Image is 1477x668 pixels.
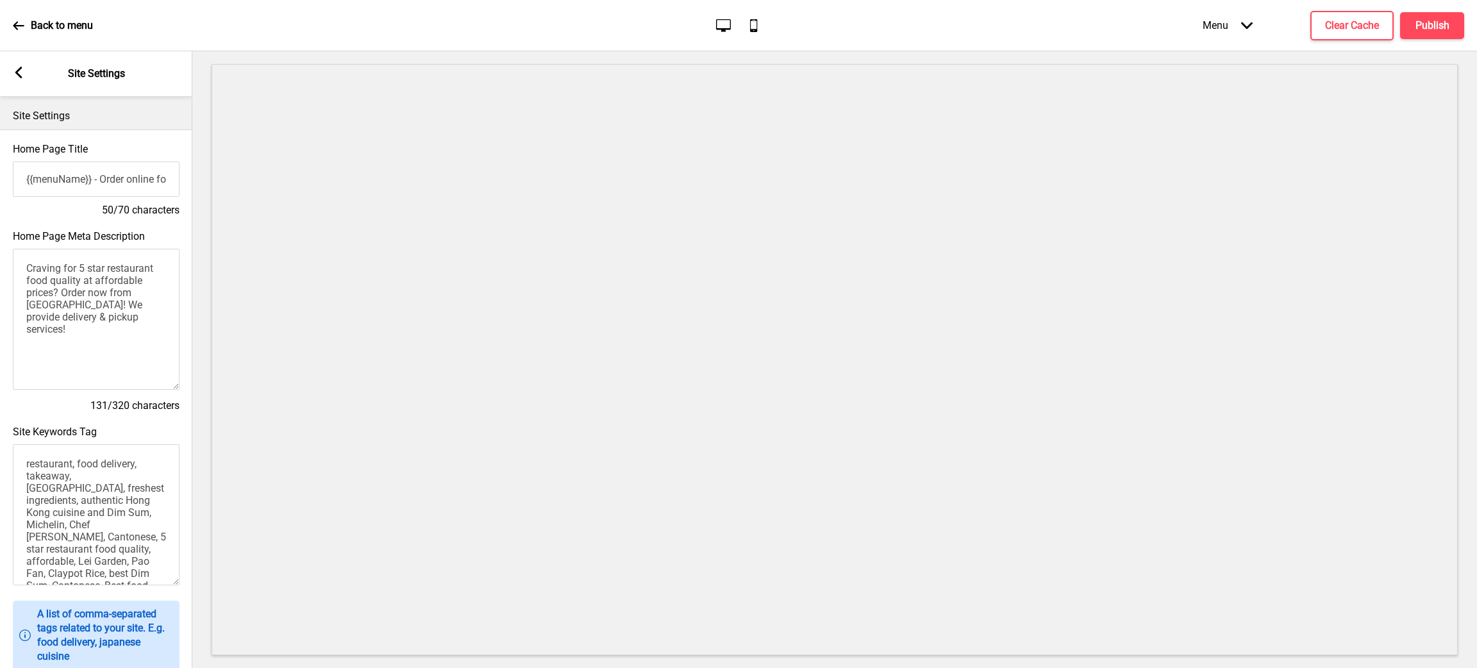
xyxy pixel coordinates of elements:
[13,399,179,413] h4: 131/320 characters
[1325,19,1379,33] h4: Clear Cache
[1190,6,1265,44] div: Menu
[37,607,173,664] p: A list of comma-separated tags related to your site. E.g. food delivery, japanese cuisine
[1400,12,1464,39] button: Publish
[1415,19,1449,33] h4: Publish
[13,109,179,123] p: Site Settings
[13,8,93,43] a: Back to menu
[1310,11,1394,40] button: Clear Cache
[13,426,97,438] label: Site Keywords Tag
[13,249,179,390] textarea: Craving for 5 star restaurant food quality at affordable prices? Order now from [GEOGRAPHIC_DATA]...
[31,19,93,33] p: Back to menu
[68,67,125,81] p: Site Settings
[13,143,88,155] label: Home Page Title
[13,203,179,217] h4: 50/70 characters
[13,230,145,242] label: Home Page Meta Description
[13,444,179,585] textarea: restaurant, food delivery, takeaway, [GEOGRAPHIC_DATA], freshest ingredients, authentic Hong Kong...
